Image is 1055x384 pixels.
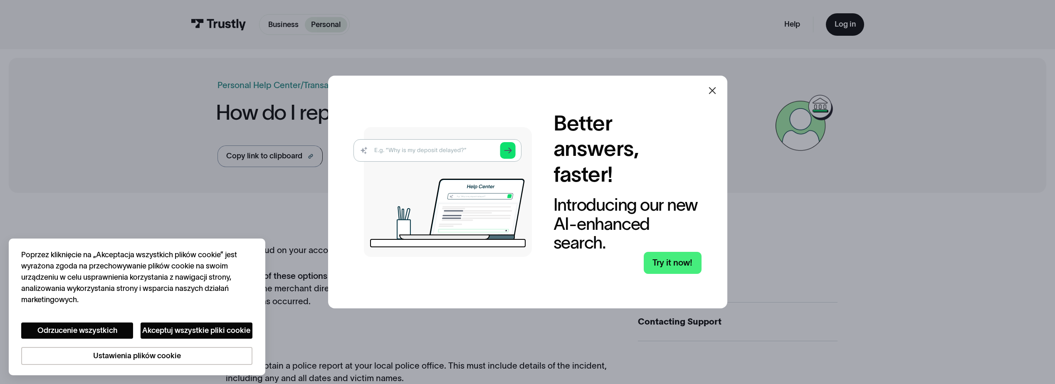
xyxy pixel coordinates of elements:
div: Poprzez kliknięcie na „Akceptacja wszystkich plików cookie” jest wyrażona zgoda na przechowywanie... [21,249,252,305]
button: Akceptuj wszystkie pliki cookie [141,322,252,339]
button: Ustawienia plików cookie [21,347,252,365]
a: Try it now! [644,252,702,274]
div: Introducing our new AI-enhanced search. [553,195,702,252]
div: Cookie banner [9,239,265,375]
div: prywatność [21,249,252,365]
button: Odrzucenie wszystkich [21,322,133,339]
h2: Better answers, faster! [553,110,702,187]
